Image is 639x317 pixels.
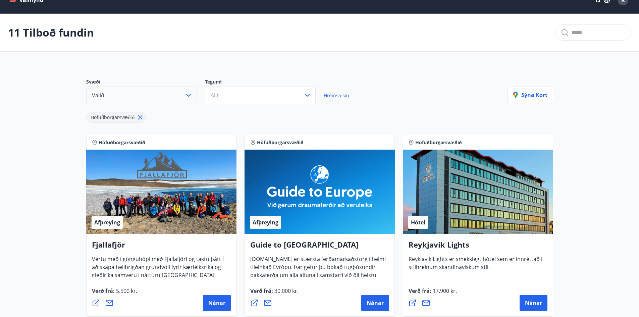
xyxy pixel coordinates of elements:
[94,219,120,226] span: Afþreying
[411,219,425,226] span: Hótel
[86,112,146,123] div: Höfuðborgarsvæðið
[86,78,205,87] p: Svæði
[8,25,94,40] p: 11 Tilboð fundin
[324,92,349,99] span: Hreinsa síu
[205,78,324,87] p: Tegund
[211,92,219,99] span: Allt
[415,139,462,146] span: Höfuðborgarsvæðið
[92,92,104,99] span: Valið
[409,255,542,276] span: Reykjavik Lights er smekklegt hótel sem er innréttað í stílhreinum skandinavískum stíl.
[253,219,278,226] span: Afþreying
[508,87,553,103] button: Sýna kort
[91,114,135,120] span: Höfuðborgarsvæðið
[250,255,386,300] span: [DOMAIN_NAME] er stærsta ferðamarkaðstorg í heimi tileinkað Evrópu. Þar getur þú bókað tugþúsundi...
[431,287,457,295] span: 17.900 kr.
[86,87,197,104] button: Valið
[273,287,299,295] span: 30.000 kr.
[409,287,457,300] span: Verð frá :
[92,240,231,255] h4: Fjallafjör
[99,139,145,146] span: Höfuðborgarsvæðið
[205,87,316,104] button: Allt
[367,299,384,307] span: Nánar
[409,240,547,255] h4: Reykjavík Lights
[257,139,304,146] span: Höfuðborgarsvæðið
[520,295,547,311] button: Nánar
[92,255,224,284] span: Vertu með í gönguhópi með Fjallafjöri og taktu þátt í að skapa heilbrigðan grundvöll fyrir kærlei...
[92,287,137,300] span: Verð frá :
[250,240,389,255] h4: Guide to [GEOGRAPHIC_DATA]
[208,299,225,307] span: Nánar
[525,299,542,307] span: Nánar
[250,287,299,300] span: Verð frá :
[115,287,137,295] span: 5.500 kr.
[513,91,547,99] p: Sýna kort
[361,295,389,311] button: Nánar
[203,295,231,311] button: Nánar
